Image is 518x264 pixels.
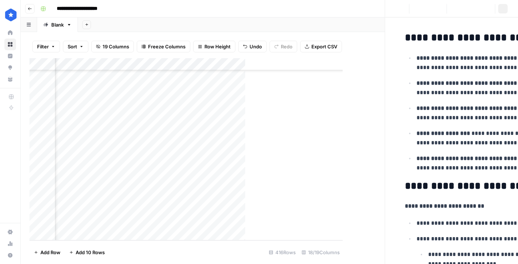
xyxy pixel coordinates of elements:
[29,247,65,258] button: Add Row
[4,249,16,261] button: Help + Support
[51,21,64,28] div: Blank
[91,41,134,52] button: 19 Columns
[65,247,109,258] button: Add 10 Rows
[4,73,16,85] a: Your Data
[4,50,16,62] a: Insights
[204,43,231,50] span: Row Height
[4,62,16,73] a: Opportunities
[76,249,105,256] span: Add 10 Rows
[4,27,16,39] a: Home
[4,6,16,24] button: Workspace: ConsumerAffairs
[103,43,129,50] span: 19 Columns
[4,238,16,249] a: Usage
[4,39,16,50] a: Browse
[63,41,88,52] button: Sort
[37,17,78,32] a: Blank
[37,43,49,50] span: Filter
[40,249,60,256] span: Add Row
[68,43,77,50] span: Sort
[148,43,186,50] span: Freeze Columns
[4,226,16,238] a: Settings
[32,41,60,52] button: Filter
[238,41,267,52] button: Undo
[137,41,190,52] button: Freeze Columns
[193,41,235,52] button: Row Height
[4,8,17,21] img: ConsumerAffairs Logo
